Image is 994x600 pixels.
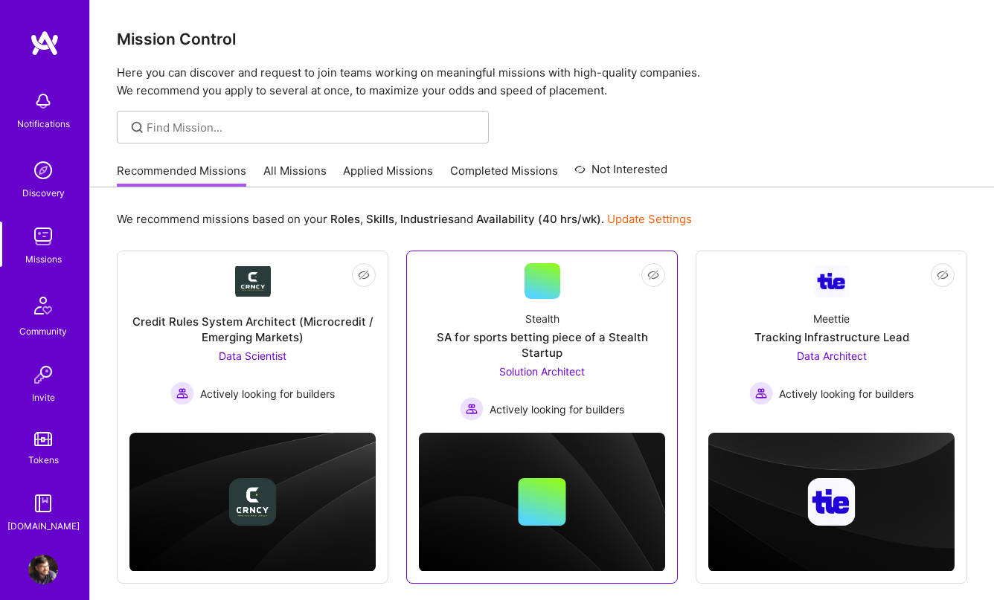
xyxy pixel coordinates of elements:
[450,163,558,187] a: Completed Missions
[460,397,484,421] img: Actively looking for builders
[813,311,850,326] div: Meettie
[19,323,67,339] div: Community
[129,119,146,136] i: icon SearchGrey
[129,263,376,411] a: Company LogoCredit Rules System Architect (Microcredit / Emerging Markets)Data Scientist Actively...
[28,488,58,518] img: guide book
[28,86,58,116] img: bell
[647,269,659,281] i: icon EyeClosed
[476,212,601,226] b: Availability (40 hrs/wk)
[22,185,65,201] div: Discovery
[34,432,52,446] img: tokens
[708,263,955,411] a: Company LogoMeettieTracking Infrastructure LeadData Architect Actively looking for buildersActive...
[343,163,433,187] a: Applied Missions
[25,288,61,323] img: Community
[419,263,665,421] a: StealthSA for sports betting piece of a Stealth StartupSolution Architect Actively looking for bu...
[419,433,665,572] img: cover
[235,266,271,297] img: Company Logo
[749,381,773,405] img: Actively looking for builders
[147,120,478,135] input: Find Mission...
[708,433,955,572] img: cover
[797,349,867,362] span: Data Architect
[808,478,856,526] img: Company logo
[754,329,909,345] div: Tracking Infrastructure Lead
[32,390,55,405] div: Invite
[574,161,667,187] a: Not Interested
[117,64,967,100] p: Here you can discover and request to join teams working on meaningful missions with high-quality ...
[129,433,376,572] img: cover
[117,30,967,48] h3: Mission Control
[219,349,286,362] span: Data Scientist
[25,555,62,584] a: User Avatar
[400,212,454,226] b: Industries
[200,386,335,401] span: Actively looking for builders
[7,518,80,534] div: [DOMAIN_NAME]
[28,555,58,584] img: User Avatar
[330,212,360,226] b: Roles
[117,163,246,187] a: Recommended Missions
[28,222,58,251] img: teamwork
[525,311,559,326] div: Stealth
[607,212,692,226] a: Update Settings
[170,381,194,405] img: Actively looking for builders
[366,212,394,226] b: Skills
[17,116,70,132] div: Notifications
[814,265,850,297] img: Company Logo
[28,452,59,468] div: Tokens
[419,329,665,361] div: SA for sports betting piece of a Stealth Startup
[117,211,692,227] p: We recommend missions based on your , , and .
[25,251,62,267] div: Missions
[779,386,914,401] span: Actively looking for builders
[28,360,58,390] img: Invite
[229,478,277,526] img: Company logo
[28,155,58,185] img: discovery
[263,163,327,187] a: All Missions
[30,30,60,57] img: logo
[937,269,949,281] i: icon EyeClosed
[358,269,370,281] i: icon EyeClosed
[490,401,624,417] span: Actively looking for builders
[129,314,376,345] div: Credit Rules System Architect (Microcredit / Emerging Markets)
[499,365,585,378] span: Solution Architect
